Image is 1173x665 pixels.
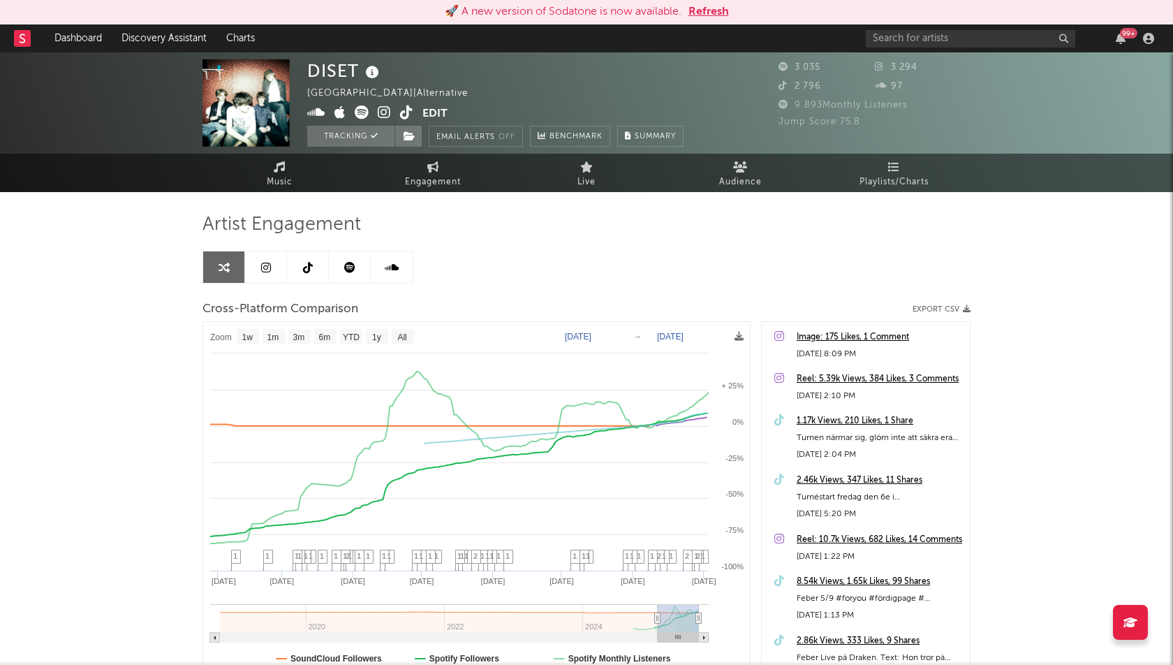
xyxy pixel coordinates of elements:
text: [DATE] [657,332,684,342]
span: 9 893 Monthly Listeners [779,101,908,110]
input: Search for artists [866,30,1075,47]
a: Engagement [356,154,510,192]
text: + 25% [722,381,744,390]
text: [DATE] [692,577,716,585]
span: 1 [297,552,302,560]
span: 3 035 [779,63,820,72]
span: 1 [414,552,418,560]
span: 1 [586,552,590,560]
div: [DATE] 2:04 PM [797,446,963,463]
a: Audience [663,154,817,192]
span: 1 [428,552,432,560]
span: 1 [334,552,338,560]
div: 2.46k Views, 347 Likes, 11 Shares [797,472,963,489]
text: 1w [242,332,253,342]
text: 0% [732,418,744,426]
span: 1 [506,552,510,560]
div: [DATE] 1:13 PM [797,607,963,624]
em: Off [499,133,515,141]
span: 2 [473,552,478,560]
span: 97 [875,82,903,91]
text: YTD [343,332,360,342]
a: Discovery Assistant [112,24,216,52]
div: Feber 5/9 #foryou #fördigpage #[GEOGRAPHIC_DATA] #newmusic #diset #feber #fyp #fördig #indie #nym... [797,590,963,607]
span: 1 [573,552,577,560]
span: 1 [309,552,313,560]
span: Music [267,174,293,191]
span: Engagement [405,174,461,191]
text: 3m [293,332,305,342]
span: 1 [233,552,237,560]
span: 3 294 [875,63,917,72]
span: 1 [387,552,391,560]
span: Artist Engagement [202,217,361,233]
button: Refresh [688,3,729,20]
span: 1 [304,552,308,560]
span: 1 [382,552,386,560]
text: -75% [725,526,744,534]
div: 99 + [1120,28,1137,38]
button: Export CSV [913,305,971,314]
text: [DATE] [341,577,365,585]
a: 8.54k Views, 1.65k Likes, 99 Shares [797,573,963,590]
text: [DATE] [549,577,574,585]
span: 1 [625,552,629,560]
span: 1 [662,552,666,560]
text: -25% [725,454,744,462]
span: 1 [480,552,485,560]
text: Spotify Monthly Listeners [568,654,671,664]
span: 1 [701,552,705,560]
text: [DATE] [565,332,591,342]
span: 2 [346,552,350,560]
span: Benchmark [549,129,603,145]
span: 1 [343,552,347,560]
span: 1 [295,552,299,560]
div: Turnéstart fredag den 6e i [GEOGRAPHIC_DATA]! Ses där🖤 #fyp #svenskmusik #nymusik #Diset #indie [797,489,963,506]
div: 2.86k Views, 333 Likes, 9 Shares [797,633,963,650]
text: 1m [267,332,279,342]
text: [DATE] [212,577,236,585]
span: 2 [657,552,661,560]
span: 1 [419,552,423,560]
span: Playlists/Charts [860,174,929,191]
text: -50% [725,490,744,498]
text: [DATE] [410,577,434,585]
span: 1 [460,552,464,560]
text: Zoom [210,332,232,342]
span: 1 [366,552,370,560]
a: 1.17k Views, 210 Likes, 1 Share [797,413,963,430]
text: [DATE] [270,577,294,585]
button: Tracking [307,126,394,147]
span: 1 [357,552,361,560]
a: Benchmark [530,126,610,147]
button: Email AlertsOff [429,126,523,147]
a: Reel: 10.7k Views, 682 Likes, 14 Comments [797,532,963,548]
span: Live [577,174,596,191]
span: 1 [650,552,654,560]
span: 2 796 [779,82,821,91]
span: 1 [434,552,438,560]
text: All [397,332,406,342]
div: [DATE] 5:20 PM [797,506,963,522]
div: [DATE] 1:22 PM [797,548,963,565]
text: [DATE] [621,577,645,585]
a: Live [510,154,663,192]
span: 1 [265,552,270,560]
a: Reel: 5.39k Views, 384 Likes, 3 Comments [797,371,963,388]
span: 1 [496,552,501,560]
span: 1 [485,552,489,560]
div: [DATE] 8:09 PM [797,346,963,363]
span: 1 [637,552,641,560]
text: 6m [319,332,331,342]
span: 1 [694,552,698,560]
div: [GEOGRAPHIC_DATA] | Alternative [307,85,484,102]
text: → [633,332,642,342]
a: Image: 175 Likes, 1 Comment [797,329,963,346]
a: Dashboard [45,24,112,52]
button: Edit [422,105,448,123]
a: Music [202,154,356,192]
